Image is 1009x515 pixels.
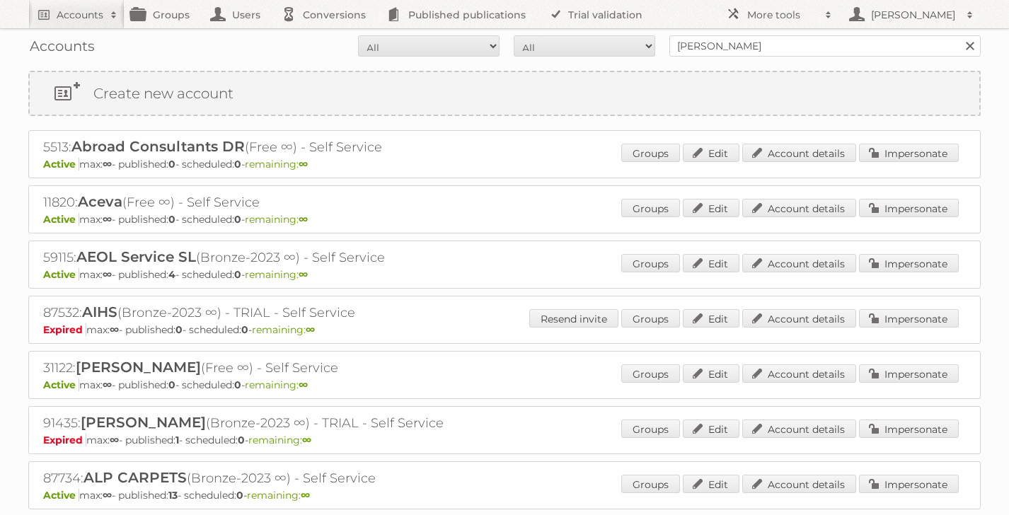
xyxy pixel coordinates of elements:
[306,323,315,336] strong: ∞
[103,489,112,502] strong: ∞
[683,199,739,217] a: Edit
[83,469,187,486] span: ALP CARPETS
[621,254,680,272] a: Groups
[299,268,308,281] strong: ∞
[621,419,680,438] a: Groups
[43,303,538,322] h2: 87532: (Bronze-2023 ∞) - TRIAL - Self Service
[683,419,739,438] a: Edit
[621,309,680,328] a: Groups
[621,364,680,383] a: Groups
[168,158,175,170] strong: 0
[43,158,79,170] span: Active
[43,434,86,446] span: Expired
[43,138,538,156] h2: 5513: (Free ∞) - Self Service
[43,323,966,336] p: max: - published: - scheduled: -
[78,193,122,210] span: Aceva
[245,378,308,391] span: remaining:
[252,323,315,336] span: remaining:
[175,323,183,336] strong: 0
[43,414,538,432] h2: 91435: (Bronze-2023 ∞) - TRIAL - Self Service
[57,8,103,22] h2: Accounts
[301,489,310,502] strong: ∞
[742,475,856,493] a: Account details
[103,268,112,281] strong: ∞
[43,323,86,336] span: Expired
[683,254,739,272] a: Edit
[81,414,206,431] span: [PERSON_NAME]
[859,144,959,162] a: Impersonate
[859,364,959,383] a: Impersonate
[76,248,196,265] span: AEOL Service SL
[110,434,119,446] strong: ∞
[43,158,966,170] p: max: - published: - scheduled: -
[168,268,175,281] strong: 4
[742,199,856,217] a: Account details
[168,489,178,502] strong: 13
[43,434,966,446] p: max: - published: - scheduled: -
[859,419,959,438] a: Impersonate
[234,268,241,281] strong: 0
[742,419,856,438] a: Account details
[683,309,739,328] a: Edit
[302,434,311,446] strong: ∞
[238,434,245,446] strong: 0
[43,378,966,391] p: max: - published: - scheduled: -
[529,309,618,328] a: Resend invite
[110,323,119,336] strong: ∞
[71,138,245,155] span: Abroad Consultants DR
[234,213,241,226] strong: 0
[103,378,112,391] strong: ∞
[248,434,311,446] span: remaining:
[247,489,310,502] span: remaining:
[43,268,966,281] p: max: - published: - scheduled: -
[859,309,959,328] a: Impersonate
[742,144,856,162] a: Account details
[683,475,739,493] a: Edit
[103,213,112,226] strong: ∞
[43,213,79,226] span: Active
[43,469,538,487] h2: 87734: (Bronze-2023 ∞) - Self Service
[43,248,538,267] h2: 59115: (Bronze-2023 ∞) - Self Service
[234,158,241,170] strong: 0
[30,72,979,115] a: Create new account
[859,199,959,217] a: Impersonate
[245,158,308,170] span: remaining:
[76,359,201,376] span: [PERSON_NAME]
[82,303,117,320] span: AIHS
[43,193,538,212] h2: 11820: (Free ∞) - Self Service
[621,199,680,217] a: Groups
[747,8,818,22] h2: More tools
[234,378,241,391] strong: 0
[859,475,959,493] a: Impersonate
[245,213,308,226] span: remaining:
[43,378,79,391] span: Active
[245,268,308,281] span: remaining:
[43,359,538,377] h2: 31122: (Free ∞) - Self Service
[742,309,856,328] a: Account details
[236,489,243,502] strong: 0
[742,254,856,272] a: Account details
[683,364,739,383] a: Edit
[168,213,175,226] strong: 0
[168,378,175,391] strong: 0
[683,144,739,162] a: Edit
[867,8,959,22] h2: [PERSON_NAME]
[621,475,680,493] a: Groups
[43,268,79,281] span: Active
[43,213,966,226] p: max: - published: - scheduled: -
[175,434,179,446] strong: 1
[621,144,680,162] a: Groups
[299,378,308,391] strong: ∞
[299,213,308,226] strong: ∞
[241,323,248,336] strong: 0
[742,364,856,383] a: Account details
[103,158,112,170] strong: ∞
[859,254,959,272] a: Impersonate
[43,489,966,502] p: max: - published: - scheduled: -
[43,489,79,502] span: Active
[299,158,308,170] strong: ∞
